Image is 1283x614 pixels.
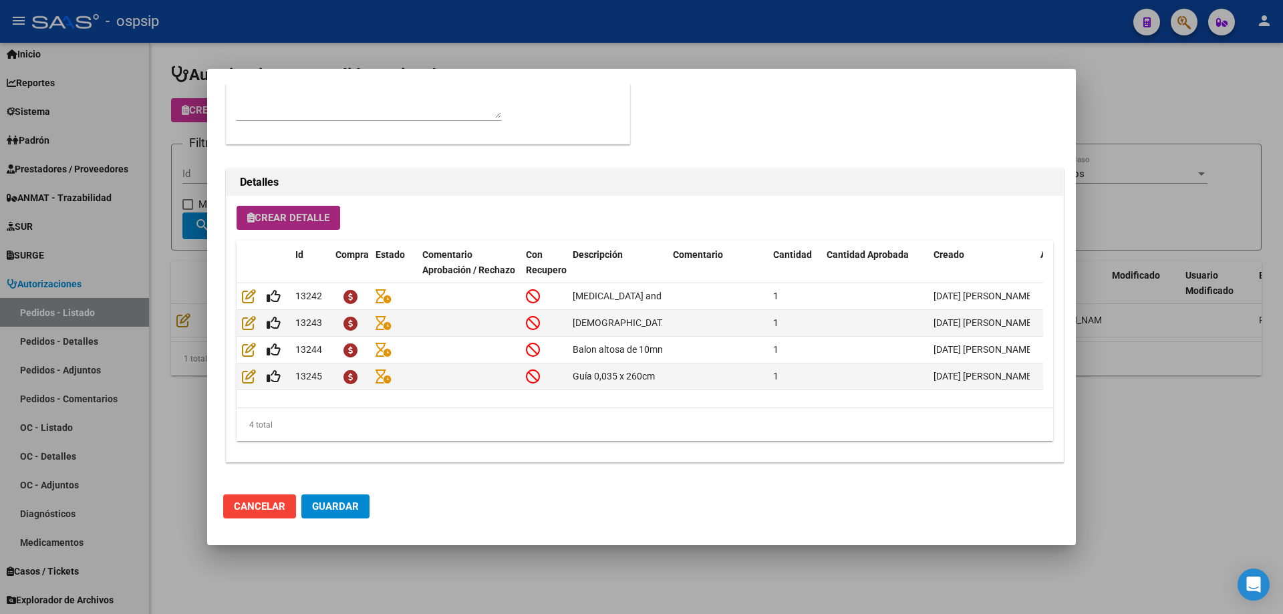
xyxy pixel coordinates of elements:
[668,241,768,299] datatable-header-cell: Comentario
[240,174,1050,190] h2: Detalles
[934,291,1034,301] span: [DATE] [PERSON_NAME]
[934,344,1034,355] span: [DATE] [PERSON_NAME]
[417,241,521,299] datatable-header-cell: Comentario Aprobación / Rechazo
[573,371,655,381] span: Guía 0,035 x 260cm
[376,249,405,260] span: Estado
[422,249,515,275] span: Comentario Aprobación / Rechazo
[295,291,322,301] span: 13242
[567,241,668,299] datatable-header-cell: Descripción
[573,344,717,355] span: Balon altosa de 10mm de diametro
[301,494,370,518] button: Guardar
[247,212,329,224] span: Crear Detalle
[934,249,964,260] span: Creado
[1238,569,1270,601] div: Open Intercom Messenger
[290,241,330,299] datatable-header-cell: Id
[370,241,417,299] datatable-header-cell: Estado
[573,291,798,301] span: [MEDICAL_DATA] andra L recubierto de 17mm de largo
[934,317,1034,328] span: [DATE] [PERSON_NAME]
[573,317,704,328] span: [DEMOGRAPHIC_DATA] 7french
[237,408,1053,442] div: 4 total
[827,249,909,260] span: Cantidad Aprobada
[295,344,322,355] span: 13244
[521,241,567,299] datatable-header-cell: Con Recupero
[928,241,1035,299] datatable-header-cell: Creado
[673,249,723,260] span: Comentario
[773,371,778,381] span: 1
[768,241,821,299] datatable-header-cell: Cantidad
[1040,249,1139,260] span: Aprobado/Rechazado x
[237,206,340,230] button: Crear Detalle
[335,249,369,260] span: Compra
[312,500,359,512] span: Guardar
[573,249,623,260] span: Descripción
[330,241,370,299] datatable-header-cell: Compra
[773,344,778,355] span: 1
[773,317,778,328] span: 1
[526,249,567,275] span: Con Recupero
[934,371,1034,381] span: [DATE] [PERSON_NAME]
[773,249,812,260] span: Cantidad
[295,371,322,381] span: 13245
[234,500,285,512] span: Cancelar
[223,494,296,518] button: Cancelar
[1035,241,1169,299] datatable-header-cell: Aprobado/Rechazado x
[821,241,928,299] datatable-header-cell: Cantidad Aprobada
[295,317,322,328] span: 13243
[773,291,778,301] span: 1
[295,249,303,260] span: Id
